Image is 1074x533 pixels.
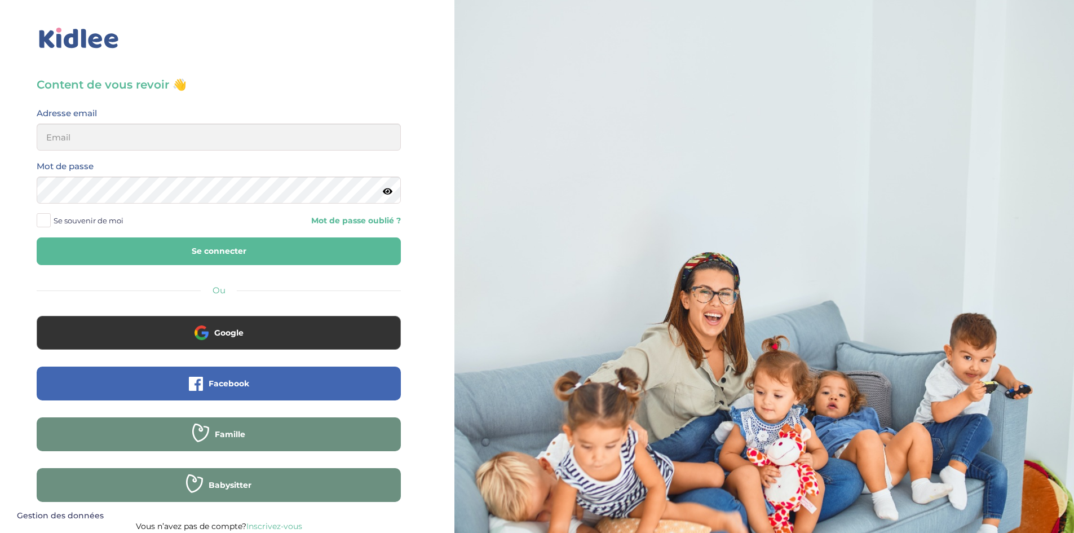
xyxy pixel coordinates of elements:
span: Gestion des données [17,511,104,521]
a: Mot de passe oublié ? [227,215,401,226]
a: Facebook [37,386,401,397]
label: Adresse email [37,106,97,121]
button: Google [37,316,401,350]
button: Facebook [37,367,401,400]
span: Se souvenir de moi [54,213,123,228]
button: Se connecter [37,237,401,265]
span: Ou [213,285,226,296]
button: Babysitter [37,468,401,502]
a: Famille [37,437,401,447]
label: Mot de passe [37,159,94,174]
img: logo_kidlee_bleu [37,25,121,51]
input: Email [37,124,401,151]
span: Google [214,327,244,338]
a: Babysitter [37,487,401,498]
button: Gestion des données [10,504,111,528]
img: facebook.png [189,377,203,391]
a: Google [37,335,401,346]
a: Inscrivez-vous [246,521,302,531]
button: Famille [37,417,401,451]
span: Facebook [209,378,249,389]
span: Famille [215,429,245,440]
img: google.png [195,325,209,340]
h3: Content de vous revoir 👋 [37,77,401,92]
span: Babysitter [209,479,251,491]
